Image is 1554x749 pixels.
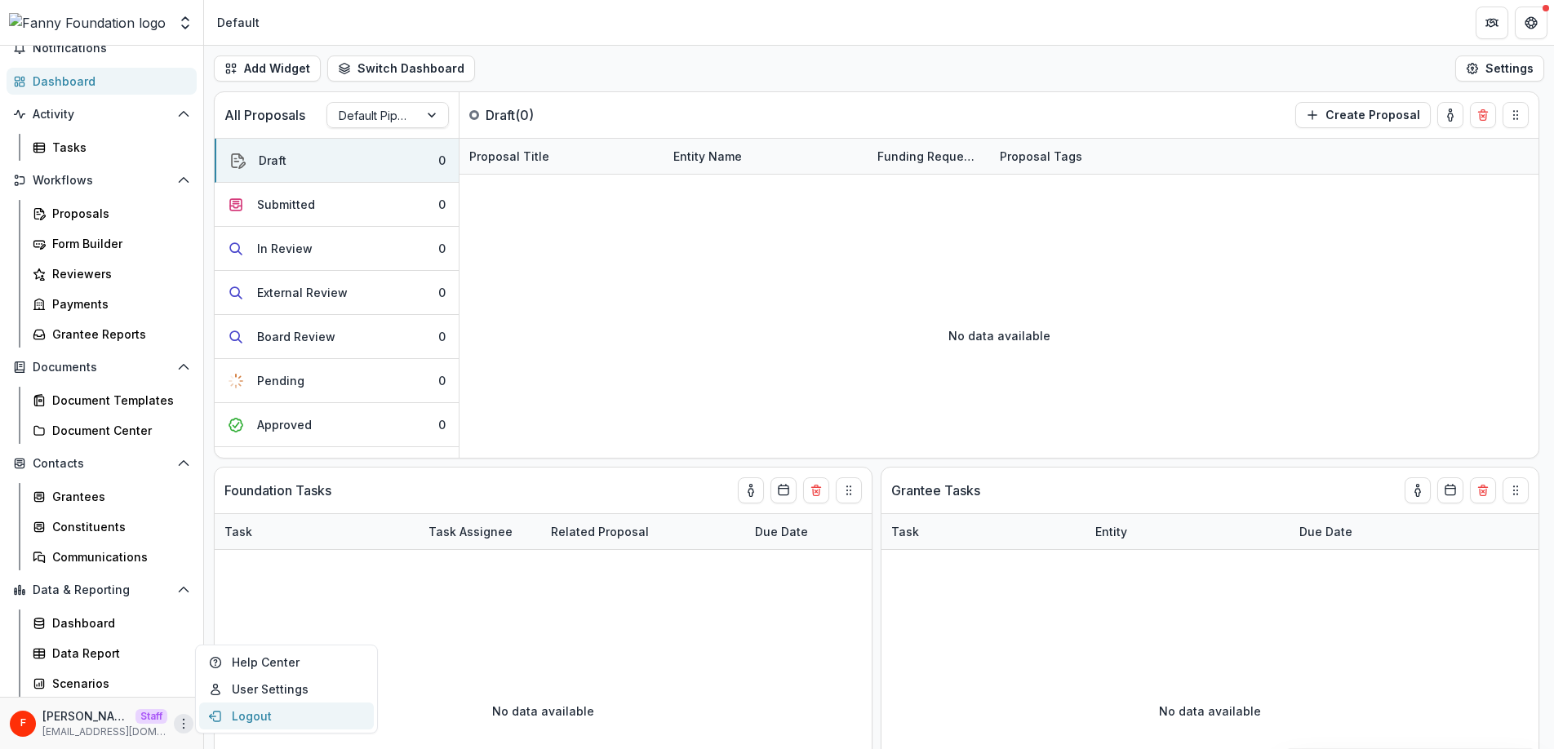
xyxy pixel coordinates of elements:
div: External Review [257,284,348,301]
div: 0 [438,196,446,213]
div: Grantees [52,488,184,505]
div: Document Templates [52,392,184,409]
a: Reviewers [26,260,197,287]
div: Data Report [52,645,184,662]
button: Open Data & Reporting [7,577,197,603]
div: Task [215,523,262,540]
img: Fanny Foundation logo [9,13,166,33]
button: Draft0 [215,139,459,183]
a: Scenarios [26,670,197,697]
div: Approved [257,416,312,433]
div: Board Review [257,328,335,345]
div: Due Date [745,523,818,540]
div: Task [881,514,1086,549]
p: Staff [135,709,167,724]
button: Delete card [803,477,829,503]
button: Calendar [1437,477,1463,503]
div: Fanny [20,718,26,729]
button: Open Contacts [7,450,197,476]
p: [EMAIL_ADDRESS][DOMAIN_NAME] [42,725,167,739]
div: Constituents [52,518,184,535]
button: Add Widget [214,55,321,82]
div: 0 [438,284,446,301]
p: Foundation Tasks [224,481,331,500]
div: Funding Requested [868,148,990,165]
button: Drag [1503,102,1529,128]
div: Task Assignee [419,523,522,540]
a: Document Center [26,417,197,444]
div: Entity [1086,523,1137,540]
button: Partners [1476,7,1508,39]
button: Drag [1503,477,1529,503]
button: Create Proposal [1295,102,1431,128]
a: Communications [26,543,197,570]
button: Settings [1455,55,1544,82]
span: Notifications [33,42,190,55]
button: Drag [836,477,862,503]
div: Default [217,14,260,31]
div: 0 [438,152,446,169]
span: Documents [33,361,171,374]
a: Form Builder [26,230,197,257]
div: 0 [438,328,446,345]
span: Data & Reporting [33,583,171,597]
button: toggle-assigned-to-me [1437,102,1463,128]
span: Activity [33,108,171,122]
button: Open entity switcher [174,7,197,39]
a: Dashboard [26,609,197,636]
div: Communications [52,548,184,565]
a: Proposals [26,200,197,227]
div: 0 [438,372,446,389]
div: Entity [1086,514,1290,549]
a: Constituents [26,513,197,540]
button: toggle-assigned-to-me [1405,477,1431,503]
div: Due Date [1290,523,1362,540]
a: Data Report [26,640,197,667]
div: Related Proposal [541,523,659,540]
p: Draft ( 0 ) [486,105,608,125]
div: Pending [257,372,304,389]
span: Workflows [33,174,171,188]
button: toggle-assigned-to-me [738,477,764,503]
div: Document Center [52,422,184,439]
a: Tasks [26,134,197,161]
button: In Review0 [215,227,459,271]
div: Due Date [745,514,868,549]
div: Proposals [52,205,184,222]
div: Payments [52,295,184,312]
div: Scenarios [52,675,184,692]
button: Board Review0 [215,315,459,359]
p: No data available [948,327,1050,344]
div: Dashboard [33,73,184,90]
div: Due Date [1290,514,1412,549]
div: Related Proposal [541,514,745,549]
div: Task Assignee [419,514,541,549]
button: Calendar [770,477,797,503]
a: Document Templates [26,387,197,414]
div: 0 [438,240,446,257]
a: Dashboard [7,68,197,95]
button: Open Workflows [7,167,197,193]
button: Switch Dashboard [327,55,475,82]
button: Get Help [1515,7,1547,39]
div: Entity Name [664,139,868,174]
div: Funding Requested [868,139,990,174]
button: Delete card [1470,102,1496,128]
div: Reviewers [52,265,184,282]
div: Task [215,514,419,549]
button: Pending0 [215,359,459,403]
div: Dashboard [52,614,184,632]
button: Open Documents [7,354,197,380]
div: Proposal Tags [990,139,1194,174]
nav: breadcrumb [211,11,266,34]
div: Submitted [257,196,315,213]
button: Delete card [1470,477,1496,503]
p: No data available [1159,702,1261,720]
